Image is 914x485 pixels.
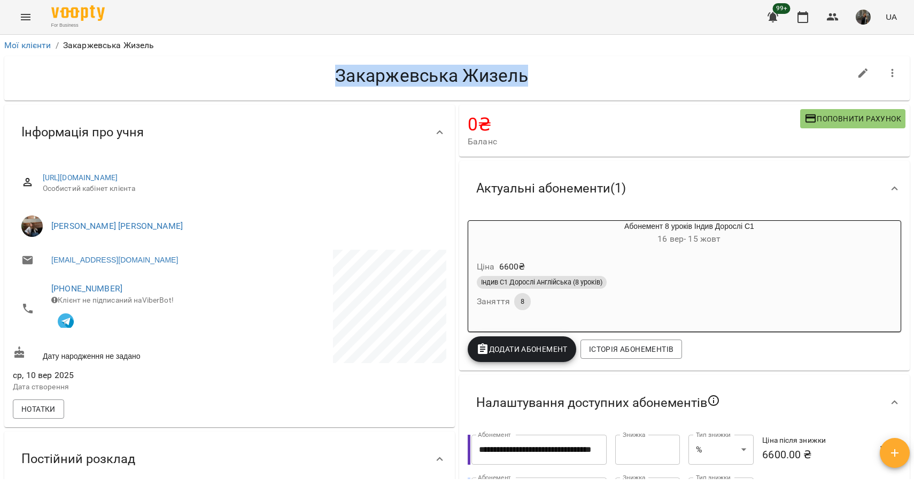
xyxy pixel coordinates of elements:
[13,4,38,30] button: Menu
[4,105,455,160] div: Інформація про учня
[56,39,59,52] li: /
[468,135,800,148] span: Баланс
[51,22,105,29] span: For Business
[58,313,74,329] img: Telegram
[476,343,568,356] span: Додати Абонемент
[21,451,135,467] span: Постійний розклад
[21,403,56,415] span: Нотатки
[773,3,791,14] span: 99+
[468,113,800,135] h4: 0 ₴
[51,296,174,304] span: Клієнт не підписаний на ViberBot!
[856,10,871,25] img: 331913643cd58b990721623a0d187df0.png
[43,173,118,182] a: [URL][DOMAIN_NAME]
[762,435,864,446] h6: Ціна після знижки
[688,435,754,465] div: %
[707,394,720,407] svg: Якщо не обрано жодного, клієнт зможе побачити всі публічні абонементи
[51,305,80,334] button: Клієнт підписаний на VooptyBot
[13,65,850,87] h4: Закаржевська Жизель
[514,297,531,306] span: 8
[881,7,901,27] button: UA
[51,5,105,21] img: Voopty Logo
[51,221,183,231] a: [PERSON_NAME] [PERSON_NAME]
[51,283,122,294] a: [PHONE_NUMBER]
[43,183,438,194] span: Особистий кабінет клієнта
[477,259,495,274] h6: Ціна
[459,161,910,216] div: Актуальні абонементи(1)
[21,124,144,141] span: Інформація про учня
[459,375,910,430] div: Налаштування доступних абонементів
[63,39,154,52] p: Закаржевська Жизель
[13,382,228,392] p: Дата створення
[13,369,228,382] span: ср, 10 вер 2025
[4,39,910,52] nav: breadcrumb
[476,394,720,411] span: Налаштування доступних абонементів
[477,294,510,309] h6: Заняття
[468,336,576,362] button: Додати Абонемент
[468,221,520,247] div: Абонемент 8 уроків Індив Дорослі С1
[11,344,230,364] div: Дату народження не задано
[657,234,721,244] span: 16 вер - 15 жовт
[51,255,178,265] a: [EMAIL_ADDRESS][DOMAIN_NAME]
[477,278,607,287] span: Індив С1 Дорослі Англійська (8 уроків)
[476,180,626,197] span: Актуальні абонементи ( 1 )
[4,40,51,50] a: Мої клієнти
[580,340,682,359] button: Історія абонементів
[886,11,897,22] span: UA
[520,221,859,247] div: Абонемент 8 уроків Індив Дорослі С1
[589,343,673,356] span: Історія абонементів
[13,399,64,419] button: Нотатки
[499,260,525,273] p: 6600 ₴
[21,215,43,237] img: Малиновська Анна
[468,221,859,323] button: Абонемент 8 уроків Індив Дорослі С116 вер- 15 жовтЦіна6600₴Індив С1 Дорослі Англійська (8 уроків)...
[804,112,901,125] span: Поповнити рахунок
[800,109,905,128] button: Поповнити рахунок
[762,446,864,463] h6: 6600.00 ₴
